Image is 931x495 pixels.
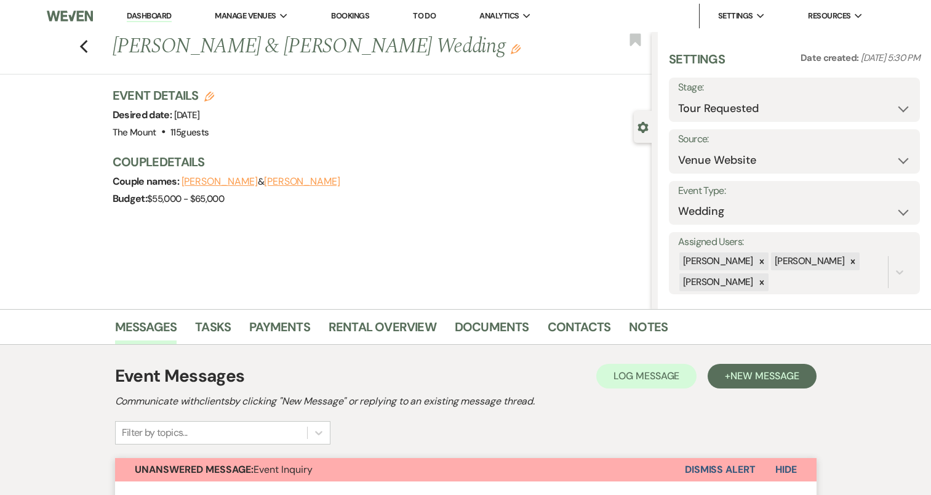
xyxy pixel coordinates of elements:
span: Resources [808,10,850,22]
span: & [182,175,340,188]
button: Log Message [596,364,697,388]
span: Log Message [613,369,679,382]
a: Rental Overview [329,317,436,344]
div: [PERSON_NAME] [679,252,755,270]
span: The Mount [113,126,156,139]
span: Event Inquiry [135,463,313,476]
span: Couple names: [113,175,182,188]
h3: Couple Details [113,153,640,171]
a: To Do [413,10,436,21]
a: Contacts [548,317,611,344]
span: $55,000 - $65,000 [147,193,224,205]
span: New Message [730,369,799,382]
label: Source: [678,131,911,148]
img: Weven Logo [47,3,93,29]
button: +New Message [708,364,816,388]
div: [PERSON_NAME] [771,252,847,270]
button: Edit [511,43,521,54]
span: Desired date: [113,108,174,121]
strong: Unanswered Message: [135,463,254,476]
span: Analytics [479,10,519,22]
h2: Communicate with clients by clicking "New Message" or replying to an existing message thread. [115,394,817,409]
h1: [PERSON_NAME] & [PERSON_NAME] Wedding [113,32,539,62]
div: Filter by topics... [122,425,188,440]
button: Hide [756,458,817,481]
span: Manage Venues [215,10,276,22]
h3: Settings [669,50,725,78]
button: Close lead details [637,121,649,132]
a: Payments [249,317,310,344]
h3: Event Details [113,87,215,104]
a: Notes [629,317,668,344]
a: Tasks [195,317,231,344]
h1: Event Messages [115,363,245,389]
label: Stage: [678,79,911,97]
button: [PERSON_NAME] [182,177,258,187]
span: 115 guests [170,126,209,139]
span: Settings [718,10,753,22]
span: Date created: [801,52,861,64]
span: Budget: [113,192,148,205]
label: Assigned Users: [678,233,911,251]
span: [DATE] 5:30 PM [861,52,920,64]
span: [DATE] [174,109,200,121]
a: Messages [115,317,177,344]
button: Dismiss Alert [685,458,756,481]
span: Hide [775,463,797,476]
div: [PERSON_NAME] [679,273,755,291]
label: Event Type: [678,182,911,200]
button: Unanswered Message:Event Inquiry [115,458,685,481]
a: Documents [455,317,529,344]
button: [PERSON_NAME] [264,177,340,187]
a: Bookings [331,10,369,21]
a: Dashboard [127,10,171,22]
